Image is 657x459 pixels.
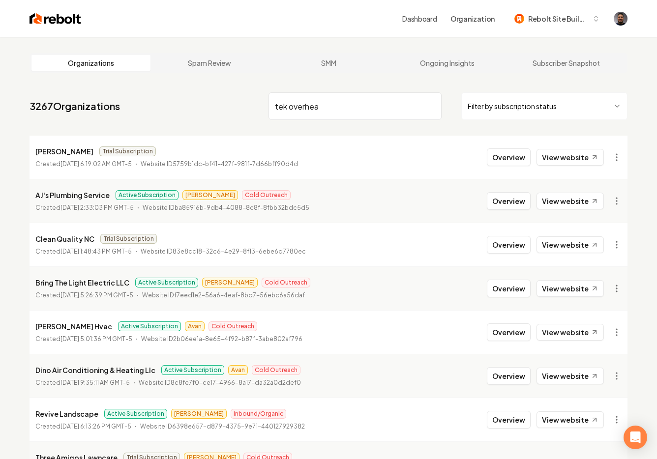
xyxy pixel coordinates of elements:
a: Dashboard [402,14,437,24]
button: Overview [487,323,531,341]
p: Website ID ba85916b-9db4-4088-8c8f-8fbb32bdc5d5 [143,203,309,213]
span: Active Subscription [116,190,179,200]
a: Spam Review [150,55,269,71]
span: Inbound/Organic [231,409,286,419]
button: Organization [445,10,501,28]
a: View website [537,411,604,428]
span: Active Subscription [135,278,198,287]
button: Open user button [614,12,627,26]
p: Created [35,290,133,300]
p: Website ID 6398e657-d879-4375-9e71-440127929382 [140,422,305,431]
span: Trial Subscription [99,146,156,156]
p: [PERSON_NAME] [35,145,93,157]
p: Created [35,422,131,431]
span: Cold Outreach [242,190,291,200]
img: Rebolt Logo [30,12,81,26]
a: View website [537,149,604,166]
a: View website [537,324,604,341]
time: [DATE] 5:01:36 PM GMT-5 [60,335,132,343]
span: Avan [185,321,205,331]
span: Cold Outreach [252,365,300,375]
button: Overview [487,192,531,210]
button: Overview [487,280,531,297]
span: Active Subscription [161,365,224,375]
input: Search by name or ID [269,92,442,120]
p: Bring The Light Electric LLC [35,277,129,288]
p: Dino Air Conditioning & Heating Llc [35,364,155,376]
a: View website [537,236,604,253]
a: Ongoing Insights [388,55,507,71]
span: [PERSON_NAME] [171,409,227,419]
div: Open Intercom Messenger [624,426,647,449]
span: Cold Outreach [262,278,310,287]
p: Created [35,247,132,257]
a: Organizations [31,55,150,71]
p: Created [35,334,132,344]
span: Active Subscription [118,321,181,331]
p: Revive Landscape [35,408,98,420]
span: Active Subscription [104,409,167,419]
p: Website ID 2b06ee1a-8e65-4f92-b87f-3abe802af796 [141,334,302,344]
p: Website ID 8c8fe7f0-ce17-4966-8a17-da32a0d2def0 [139,378,301,388]
p: [PERSON_NAME] Hvac [35,320,112,332]
time: [DATE] 5:26:39 PM GMT-5 [60,291,133,299]
img: Daniel Humberto Ortega Celis [614,12,627,26]
span: Rebolt Site Builder [528,14,588,24]
span: Avan [228,365,248,375]
span: [PERSON_NAME] [202,278,258,287]
button: Overview [487,411,531,429]
img: Rebolt Site Builder [514,14,524,24]
button: Overview [487,236,531,254]
a: View website [537,368,604,384]
time: [DATE] 9:35:11 AM GMT-5 [60,379,130,386]
time: [DATE] 1:48:43 PM GMT-5 [60,248,132,255]
a: Subscriber Snapshot [507,55,626,71]
p: Created [35,203,134,213]
button: Overview [487,148,531,166]
time: [DATE] 6:13:26 PM GMT-5 [60,423,131,430]
p: Website ID 5759b1dc-bf41-427f-981f-7d66bff90d4d [141,159,298,169]
time: [DATE] 6:19:02 AM GMT-5 [60,160,132,168]
a: SMM [269,55,388,71]
button: Overview [487,367,531,385]
span: [PERSON_NAME] [182,190,238,200]
a: View website [537,193,604,209]
p: Website ID f7eed1e2-56a6-4eaf-8bd7-56ebc6a56daf [142,290,305,300]
a: 3267Organizations [30,99,120,113]
span: Cold Outreach [209,321,257,331]
a: View website [537,280,604,297]
span: Trial Subscription [100,234,157,244]
p: AJ's Plumbing Service [35,189,110,201]
p: Website ID 83e8cc18-32c6-4e29-8f13-6ebe6d7780ec [141,247,306,257]
p: Created [35,378,130,388]
time: [DATE] 2:33:03 PM GMT-5 [60,204,134,211]
p: Created [35,159,132,169]
p: Clean Quality NC [35,233,94,245]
